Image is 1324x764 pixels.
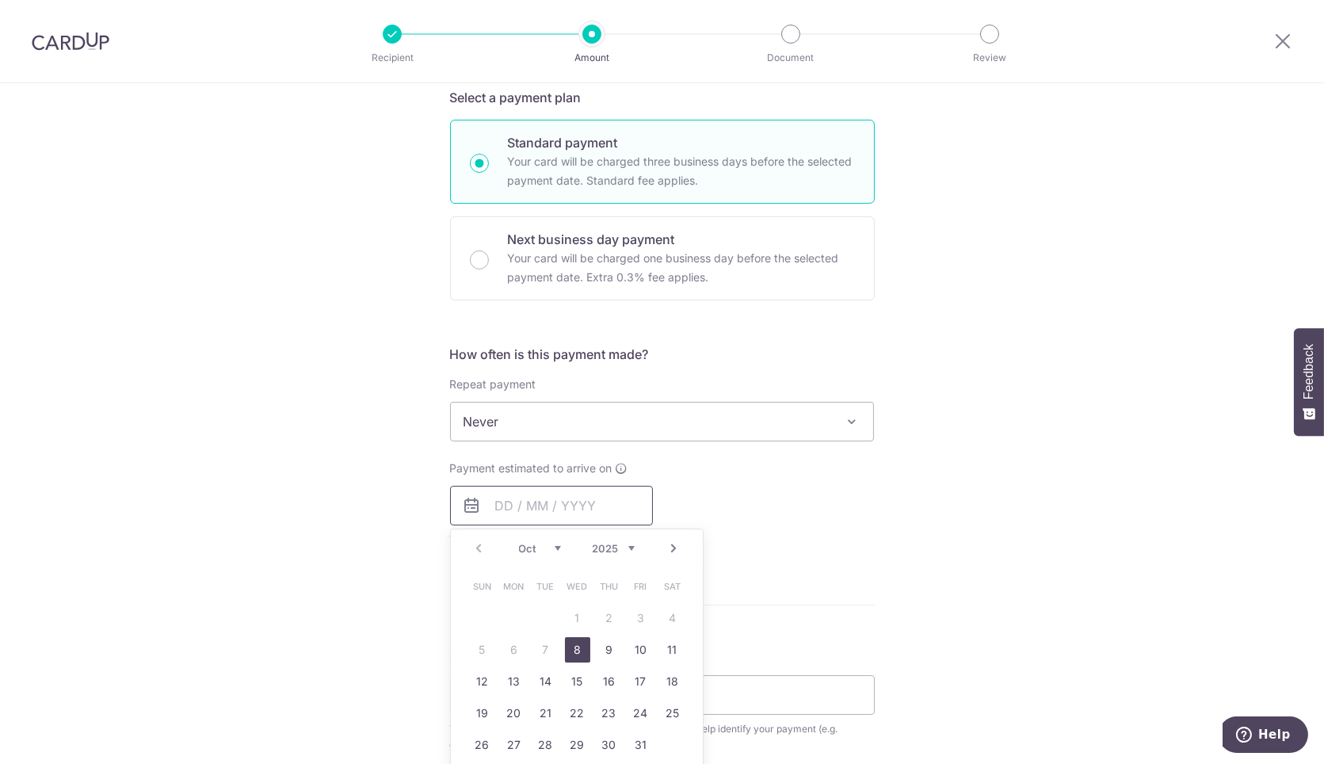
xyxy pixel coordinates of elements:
span: Feedback [1302,344,1316,399]
span: Wednesday [565,574,590,599]
span: Friday [628,574,654,599]
p: Review [931,50,1048,66]
p: Amount [533,50,651,66]
span: Never [450,402,875,441]
p: Standard payment [508,133,855,152]
a: 14 [533,669,559,694]
span: Saturday [660,574,685,599]
a: 18 [660,669,685,694]
span: Never [451,403,874,441]
a: 10 [628,637,654,663]
h5: How often is this payment made? [450,345,875,364]
a: 30 [597,732,622,758]
span: Thursday [597,574,622,599]
p: Your card will be charged three business days before the selected payment date. Standard fee appl... [508,152,855,190]
p: Next business day payment [508,230,855,249]
iframe: Opens a widget where you can find more information [1223,716,1308,756]
a: 11 [660,637,685,663]
a: 29 [565,732,590,758]
a: 25 [660,701,685,726]
a: 15 [565,669,590,694]
a: 13 [502,669,527,694]
a: 9 [597,637,622,663]
span: Sunday [470,574,495,599]
label: Repeat payment [450,376,536,392]
p: Recipient [334,50,451,66]
button: Feedback - Show survey [1294,328,1324,436]
a: 12 [470,669,495,694]
a: 20 [502,701,527,726]
input: DD / MM / YYYY [450,486,653,525]
h5: Select a payment plan [450,88,875,107]
a: 26 [470,732,495,758]
span: Tuesday [533,574,559,599]
a: 16 [597,669,622,694]
a: 22 [565,701,590,726]
a: 8 [565,637,590,663]
span: Monday [502,574,527,599]
a: 24 [628,701,654,726]
img: CardUp [32,32,109,51]
a: Next [665,539,684,558]
a: 21 [533,701,559,726]
a: 17 [628,669,654,694]
a: 28 [533,732,559,758]
span: Payment estimated to arrive on [450,460,612,476]
a: 31 [628,732,654,758]
p: Your card will be charged one business day before the selected payment date. Extra 0.3% fee applies. [508,249,855,287]
a: 23 [597,701,622,726]
a: 19 [470,701,495,726]
p: Document [732,50,849,66]
a: 27 [502,732,527,758]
